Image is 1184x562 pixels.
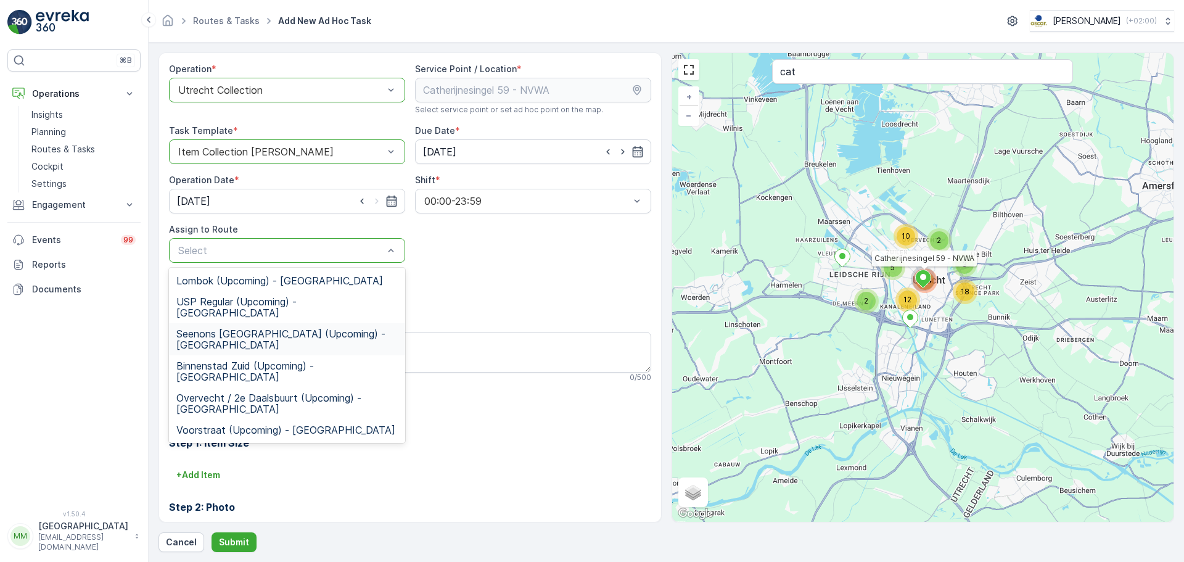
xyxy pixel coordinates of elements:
[31,178,67,190] p: Settings
[178,243,384,258] p: Select
[27,175,141,192] a: Settings
[7,192,141,217] button: Engagement
[680,106,698,125] a: Zoom Out
[902,231,910,241] span: 10
[169,402,651,421] h2: Task Template Configuration
[176,424,395,436] span: Voorstraat (Upcoming) - [GEOGRAPHIC_DATA]
[7,228,141,252] a: Events99
[32,234,113,246] p: Events
[36,10,89,35] img: logo_light-DOdMpM7g.png
[169,125,233,136] label: Task Template
[854,289,879,313] div: 2
[193,15,260,26] a: Routes & Tasks
[630,373,651,382] p: 0 / 500
[1126,16,1157,26] p: ( +02:00 )
[276,15,374,27] span: Add New Ad Hoc Task
[881,255,905,280] div: 5
[894,224,918,249] div: 10
[31,126,66,138] p: Planning
[864,296,868,305] span: 2
[415,105,603,115] span: Select service point or set ad hoc point on the map.
[176,275,383,286] span: Lombok (Upcoming) - [GEOGRAPHIC_DATA]
[903,295,911,304] span: 12
[675,506,716,522] img: Google
[212,532,257,552] button: Submit
[890,263,895,272] span: 5
[38,520,128,532] p: [GEOGRAPHIC_DATA]
[32,88,116,100] p: Operations
[169,465,228,485] button: +Add Item
[32,283,136,295] p: Documents
[7,81,141,106] button: Operations
[7,252,141,277] a: Reports
[7,10,32,35] img: logo
[7,510,141,518] span: v 1.50.4
[169,64,212,74] label: Operation
[169,189,405,213] input: dd/mm/yyyy
[166,536,197,548] p: Cancel
[38,532,128,552] p: [EMAIL_ADDRESS][DOMAIN_NAME]
[953,279,977,304] div: 18
[176,469,220,481] p: + Add Item
[31,160,64,173] p: Cockpit
[161,19,175,29] a: Homepage
[10,526,30,546] div: MM
[927,228,952,253] div: 2
[123,235,133,245] p: 99
[169,436,651,450] h3: Step 1: Item Size
[7,277,141,302] a: Documents
[686,91,692,102] span: +
[158,532,204,552] button: Cancel
[415,125,455,136] label: Due Date
[176,360,398,382] span: Binnenstad Zuid (Upcoming) - [GEOGRAPHIC_DATA]
[120,56,132,65] p: ⌘B
[27,158,141,175] a: Cockpit
[680,88,698,106] a: Zoom In
[952,252,977,277] div: 3
[31,109,63,121] p: Insights
[27,106,141,123] a: Insights
[1030,10,1174,32] button: [PERSON_NAME](+02:00)
[680,60,698,79] a: View Fullscreen
[895,287,920,312] div: 12
[1030,14,1048,28] img: basis-logo_rgb2x.png
[219,536,249,548] p: Submit
[1053,15,1121,27] p: [PERSON_NAME]
[961,287,969,296] span: 18
[962,260,967,269] span: 3
[772,59,1073,84] input: Search address or service points
[415,64,517,74] label: Service Point / Location
[7,520,141,552] button: MM[GEOGRAPHIC_DATA][EMAIL_ADDRESS][DOMAIN_NAME]
[937,236,941,245] span: 2
[176,328,398,350] span: Seenons [GEOGRAPHIC_DATA] (Upcoming) - [GEOGRAPHIC_DATA]
[176,296,398,318] span: USP Regular (Upcoming) - [GEOGRAPHIC_DATA]
[169,500,651,514] h3: Step 2: Photo
[686,110,692,120] span: −
[415,139,651,164] input: dd/mm/yyyy
[680,479,707,506] a: Layers
[176,392,398,415] span: Overvecht / 2e Daalsbuurt (Upcoming) - [GEOGRAPHIC_DATA]
[169,175,234,185] label: Operation Date
[415,78,651,102] input: Catherijnesingel 59 - NVWA
[415,175,435,185] label: Shift
[27,123,141,141] a: Planning
[31,143,95,155] p: Routes & Tasks
[32,199,116,211] p: Engagement
[32,258,136,271] p: Reports
[675,506,716,522] a: Open this area in Google Maps (opens a new window)
[27,141,141,158] a: Routes & Tasks
[169,224,238,234] label: Assign to Route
